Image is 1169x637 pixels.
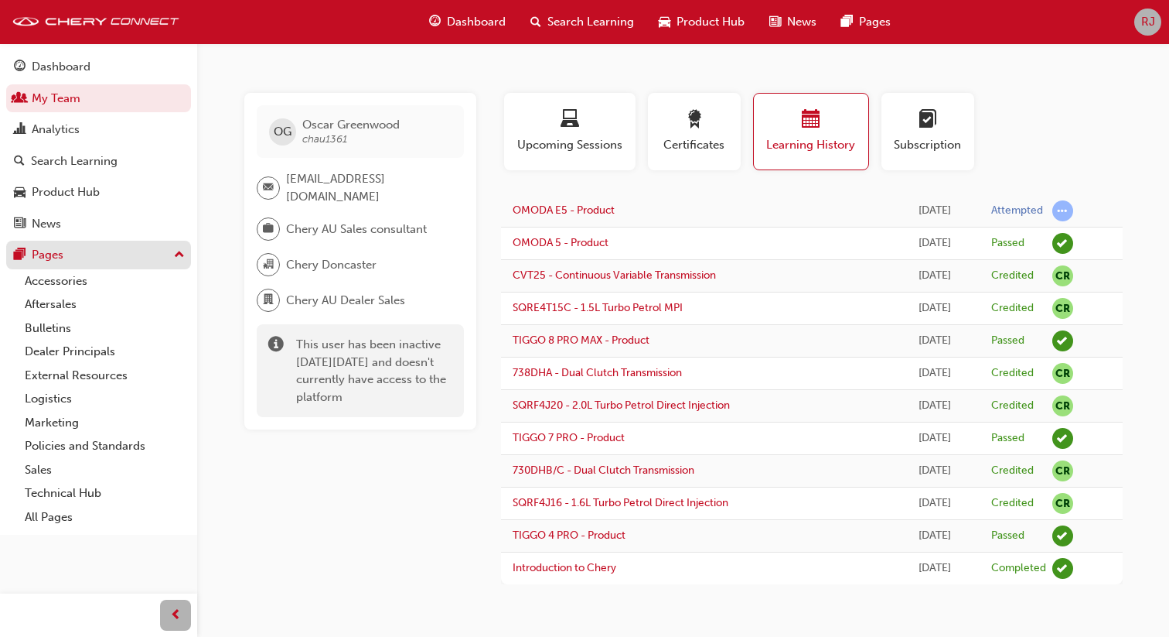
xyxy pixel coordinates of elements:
[32,121,80,139] div: Analytics
[1052,428,1073,449] span: learningRecordVerb_PASS-icon
[504,93,636,170] button: Upcoming Sessions
[1134,9,1161,36] button: RJ
[901,202,968,220] div: Wed Jan 29 2025 01:19:21 GMT+0100 (Central European Standard Time)
[530,12,541,32] span: search-icon
[8,12,186,31] a: cheryconnect
[991,431,1024,446] div: Passed
[901,332,968,350] div: Mon Nov 18 2024 03:49:01 GMT+0100 (Central European Standard Time)
[19,364,191,388] a: External Resources
[1052,330,1073,351] span: learningRecordVerb_PASS-icon
[14,123,26,137] span: chart-icon
[991,399,1034,413] div: Credited
[787,13,816,31] span: News
[19,340,191,364] a: Dealer Principals
[19,411,191,435] a: Marketing
[19,505,191,529] a: All Pages
[6,241,191,269] button: Pages
[513,204,615,217] a: OMODA E5 - Product
[1052,233,1073,254] span: learningRecordVerb_PASS-icon
[901,430,968,447] div: Mon Nov 18 2024 03:46:34 GMT+0100 (Central European Standard Time)
[991,529,1024,543] div: Passed
[6,178,191,207] a: Product Hub
[32,58,90,76] div: Dashboard
[170,606,182,625] span: prev-icon
[753,93,869,170] button: Learning History
[513,269,716,282] a: CVT25 - Continuous Variable Transmission
[14,60,26,74] span: guage-icon
[6,115,191,144] a: Analytics
[918,110,937,131] span: learningplan-icon
[901,397,968,415] div: Mon Nov 18 2024 03:49:01 GMT+0100 (Central European Standard Time)
[518,6,646,38] a: search-iconSearch Learning
[19,434,191,458] a: Policies and Standards
[991,464,1034,478] div: Credited
[6,50,191,241] button: DashboardMy TeamAnalyticsSearch LearningProduct HubNews
[296,336,452,406] div: This user has been inactive [DATE][DATE] and doesn't currently have access to the platform
[32,183,100,201] div: Product Hub
[263,178,274,198] span: email-icon
[991,334,1024,348] div: Passed
[991,236,1024,251] div: Passed
[1052,461,1073,481] span: null-icon
[901,365,968,382] div: Mon Nov 18 2024 03:49:01 GMT+0100 (Central European Standard Time)
[14,92,26,106] span: people-icon
[1052,493,1073,514] span: null-icon
[174,245,185,265] span: up-icon
[1052,558,1073,579] span: learningRecordVerb_COMPLETE-icon
[991,269,1034,283] div: Credited
[32,246,63,264] div: Pages
[1052,396,1073,416] span: null-icon
[286,170,452,205] span: [EMAIL_ADDRESS][DOMAIN_NAME]
[1141,13,1155,31] span: RJ
[991,301,1034,316] div: Credited
[561,110,579,131] span: laptop-icon
[516,136,624,154] span: Upcoming Sessions
[19,387,191,411] a: Logistics
[447,13,506,31] span: Dashboard
[286,221,427,238] span: Chery AU Sales consultant
[1052,200,1073,221] span: learningRecordVerb_ATTEMPT-icon
[14,248,26,262] span: pages-icon
[991,561,1046,576] div: Completed
[32,215,61,233] div: News
[513,236,608,249] a: OMODA 5 - Product
[513,366,682,379] a: 738DHA - Dual Clutch Transmission
[901,462,968,480] div: Mon Nov 18 2024 03:46:34 GMT+0100 (Central European Standard Time)
[6,147,191,176] a: Search Learning
[429,12,441,32] span: guage-icon
[859,13,891,31] span: Pages
[274,123,291,141] span: OG
[901,527,968,545] div: Sun Nov 17 2024 21:36:07 GMT+0100 (Central European Standard Time)
[802,110,820,131] span: calendar-icon
[19,481,191,505] a: Technical Hub
[513,334,649,347] a: TIGGO 8 PRO MAX - Product
[19,269,191,293] a: Accessories
[19,293,191,317] a: Aftersales
[286,256,377,274] span: Chery Doncaster
[1052,265,1073,286] span: null-icon
[765,136,857,154] span: Learning History
[901,267,968,285] div: Mon Nov 18 2024 03:51:03 GMT+0100 (Central European Standard Time)
[991,366,1034,381] div: Credited
[1052,363,1073,384] span: null-icon
[513,529,625,542] a: TIGGO 4 PRO - Product
[841,12,853,32] span: pages-icon
[685,110,704,131] span: award-icon
[829,6,903,38] a: pages-iconPages
[513,431,625,444] a: TIGGO 7 PRO - Product
[19,458,191,482] a: Sales
[263,290,274,310] span: department-icon
[19,317,191,341] a: Bulletins
[263,219,274,239] span: briefcase-icon
[14,217,26,231] span: news-icon
[417,6,518,38] a: guage-iconDashboard
[31,152,118,170] div: Search Learning
[648,93,741,170] button: Certificates
[1052,298,1073,319] span: null-icon
[286,292,405,310] span: Chery AU Dealer Sales
[14,155,25,169] span: search-icon
[6,84,191,113] a: My Team
[263,255,274,275] span: organisation-icon
[513,496,728,509] a: SQRF4J16 - 1.6L Turbo Petrol Direct Injection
